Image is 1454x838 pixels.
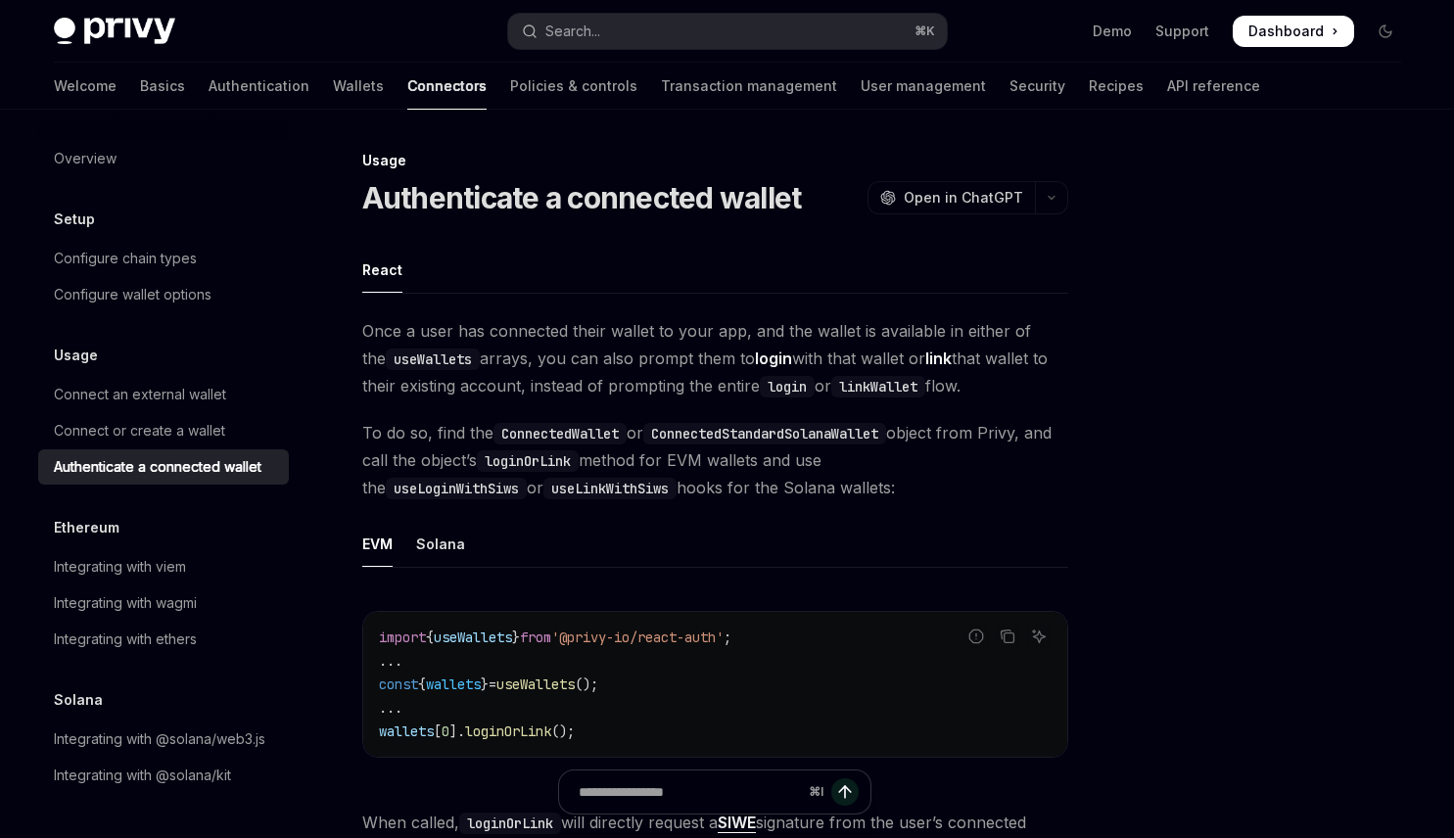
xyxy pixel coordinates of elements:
[575,675,598,693] span: ();
[54,688,103,712] h5: Solana
[1155,22,1209,41] a: Support
[426,628,434,646] span: {
[831,778,859,806] button: Send message
[861,63,986,110] a: User management
[38,241,289,276] a: Configure chain types
[831,376,925,397] code: linkWallet
[38,413,289,448] a: Connect or create a wallet
[54,383,226,406] div: Connect an external wallet
[54,727,265,751] div: Integrating with @solana/web3.js
[434,628,512,646] span: useWallets
[54,628,197,651] div: Integrating with ethers
[54,516,119,539] h5: Ethereum
[545,20,600,43] div: Search...
[551,628,724,646] span: '@privy-io/react-auth'
[755,349,792,368] strong: login
[416,521,465,567] div: Solana
[38,722,289,757] a: Integrating with @solana/web3.js
[465,722,551,740] span: loginOrLink
[1248,22,1324,41] span: Dashboard
[38,377,289,412] a: Connect an external wallet
[995,624,1020,649] button: Copy the contents from the code block
[904,188,1023,208] span: Open in ChatGPT
[379,722,434,740] span: wallets
[481,675,489,693] span: }
[551,722,575,740] span: ();
[579,770,801,814] input: Ask a question...
[1167,63,1260,110] a: API reference
[426,675,481,693] span: wallets
[38,141,289,176] a: Overview
[493,423,627,444] code: ConnectedWallet
[54,63,117,110] a: Welcome
[508,14,947,49] button: Open search
[54,344,98,367] h5: Usage
[1233,16,1354,47] a: Dashboard
[661,63,837,110] a: Transaction management
[54,455,261,479] div: Authenticate a connected wallet
[54,764,231,787] div: Integrating with @solana/kit
[1370,16,1401,47] button: Toggle dark mode
[38,622,289,657] a: Integrating with ethers
[209,63,309,110] a: Authentication
[38,758,289,793] a: Integrating with @solana/kit
[38,449,289,485] a: Authenticate a connected wallet
[1009,63,1065,110] a: Security
[724,628,731,646] span: ;
[362,247,402,293] div: React
[362,317,1068,399] span: Once a user has connected their wallet to your app, and the wallet is available in either of the ...
[477,450,579,472] code: loginOrLink
[496,675,575,693] span: useWallets
[379,628,426,646] span: import
[1089,63,1144,110] a: Recipes
[510,63,637,110] a: Policies & controls
[54,247,197,270] div: Configure chain types
[512,628,520,646] span: }
[386,349,480,370] code: useWallets
[54,18,175,45] img: dark logo
[379,652,402,670] span: ...
[38,585,289,621] a: Integrating with wagmi
[418,675,426,693] span: {
[434,722,442,740] span: [
[963,624,989,649] button: Report incorrect code
[333,63,384,110] a: Wallets
[1093,22,1132,41] a: Demo
[362,521,393,567] div: EVM
[543,478,677,499] code: useLinkWithSiws
[520,628,551,646] span: from
[54,591,197,615] div: Integrating with wagmi
[379,699,402,717] span: ...
[925,349,952,368] strong: link
[38,549,289,584] a: Integrating with viem
[868,181,1035,214] button: Open in ChatGPT
[379,675,418,693] span: const
[362,180,802,215] h1: Authenticate a connected wallet
[38,277,289,312] a: Configure wallet options
[407,63,487,110] a: Connectors
[1026,624,1052,649] button: Ask AI
[386,478,527,499] code: useLoginWithSiws
[140,63,185,110] a: Basics
[449,722,465,740] span: ].
[362,419,1068,501] span: To do so, find the or object from Privy, and call the object’s method for EVM wallets and use the...
[54,555,186,579] div: Integrating with viem
[54,283,211,306] div: Configure wallet options
[760,376,815,397] code: login
[489,675,496,693] span: =
[442,722,449,740] span: 0
[362,151,1068,170] div: Usage
[54,419,225,442] div: Connect or create a wallet
[54,208,95,231] h5: Setup
[54,147,117,170] div: Overview
[915,23,935,39] span: ⌘ K
[643,423,886,444] code: ConnectedStandardSolanaWallet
